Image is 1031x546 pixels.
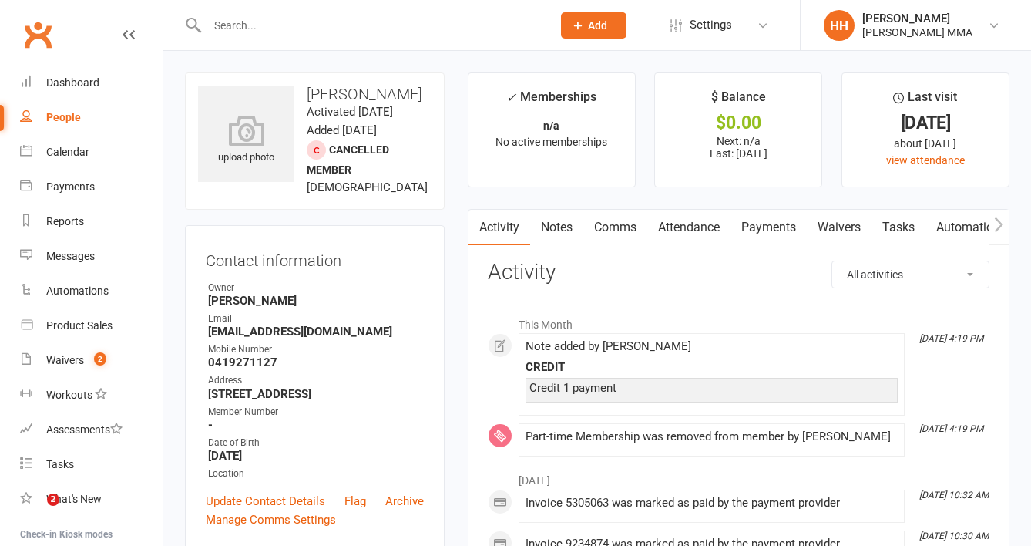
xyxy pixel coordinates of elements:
strong: - [208,418,424,432]
span: 2 [47,494,59,506]
h3: Contact information [206,246,424,269]
div: Email [208,312,424,326]
h3: Activity [488,261,989,285]
strong: [STREET_ADDRESS] [208,387,424,401]
div: about [DATE] [856,135,995,152]
a: Product Sales [20,308,163,343]
a: view attendance [886,154,965,167]
div: Owner [208,281,424,295]
li: This Month [488,308,989,333]
time: Activated [DATE] [307,105,393,119]
a: Assessments [20,413,163,447]
div: Dashboard [46,76,99,89]
span: [DEMOGRAPHIC_DATA] [307,180,428,194]
a: Payments [730,210,807,245]
a: Clubworx [18,15,57,54]
div: Location [208,467,424,481]
div: Invoice 5305063 was marked as paid by the payment provider [526,497,898,510]
div: Reports [46,215,84,228]
div: [DATE] [856,115,995,131]
div: Member Number [208,405,424,420]
div: Tasks [46,458,74,470]
time: Added [DATE] [307,123,377,137]
div: Assessments [46,423,123,436]
a: Waivers 2 [20,343,163,378]
div: upload photo [198,115,294,166]
a: Messages [20,239,163,274]
span: No active memberships [495,136,607,148]
div: Mobile Number [208,342,424,357]
div: People [46,111,81,123]
a: Reports [20,204,163,239]
p: Next: n/a Last: [DATE] [669,135,808,160]
div: [PERSON_NAME] [862,12,972,25]
a: People [20,100,163,135]
div: Workouts [46,389,92,401]
i: [DATE] 4:19 PM [919,333,983,344]
a: Update Contact Details [206,492,325,511]
div: Address [208,373,424,388]
div: Credit 1 payment [529,382,894,395]
div: CREDIT [526,361,898,374]
span: Add [588,19,607,32]
strong: n/a [543,120,559,132]
a: Flag [344,492,366,511]
a: Notes [530,210,583,245]
strong: [EMAIL_ADDRESS][DOMAIN_NAME] [208,325,424,339]
div: Payments [46,180,95,193]
strong: [PERSON_NAME] [208,294,424,308]
a: Attendance [647,210,730,245]
a: Comms [583,210,647,245]
button: Add [561,12,626,39]
a: Calendar [20,135,163,170]
strong: 0419271127 [208,356,424,369]
a: Automations [925,210,1017,245]
div: Waivers [46,354,84,366]
div: Part-time Membership was removed from member by [PERSON_NAME] [526,430,898,443]
a: Workouts [20,378,163,413]
a: Manage Comms Settings [206,511,336,529]
div: Calendar [46,146,89,158]
div: Last visit [893,87,957,115]
div: Automations [46,285,109,297]
div: HH [824,10,855,41]
a: Tasks [20,447,163,482]
i: ✓ [506,90,516,105]
a: Archive [385,492,424,511]
a: Activity [468,210,530,245]
strong: [DATE] [208,449,424,463]
span: 2 [94,352,106,366]
iframe: Intercom live chat [15,494,52,531]
div: Note added by [PERSON_NAME] [526,340,898,353]
span: Cancelled member [307,143,389,176]
div: Memberships [506,87,596,116]
div: Product Sales [46,319,113,332]
i: [DATE] 4:19 PM [919,423,983,434]
a: Tasks [871,210,925,245]
a: What's New [20,482,163,517]
i: [DATE] 10:32 AM [919,490,989,501]
li: [DATE] [488,464,989,489]
input: Search... [203,15,541,36]
div: Date of Birth [208,436,424,450]
div: $ Balance [711,87,766,115]
div: $0.00 [669,115,808,131]
a: Payments [20,170,163,204]
div: What's New [46,493,102,505]
a: Automations [20,274,163,308]
i: [DATE] 10:30 AM [919,531,989,541]
h3: [PERSON_NAME] [198,86,432,103]
span: Settings [690,8,732,42]
div: [PERSON_NAME] MMA [862,25,972,39]
a: Dashboard [20,66,163,100]
a: Waivers [807,210,871,245]
div: Messages [46,250,95,262]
